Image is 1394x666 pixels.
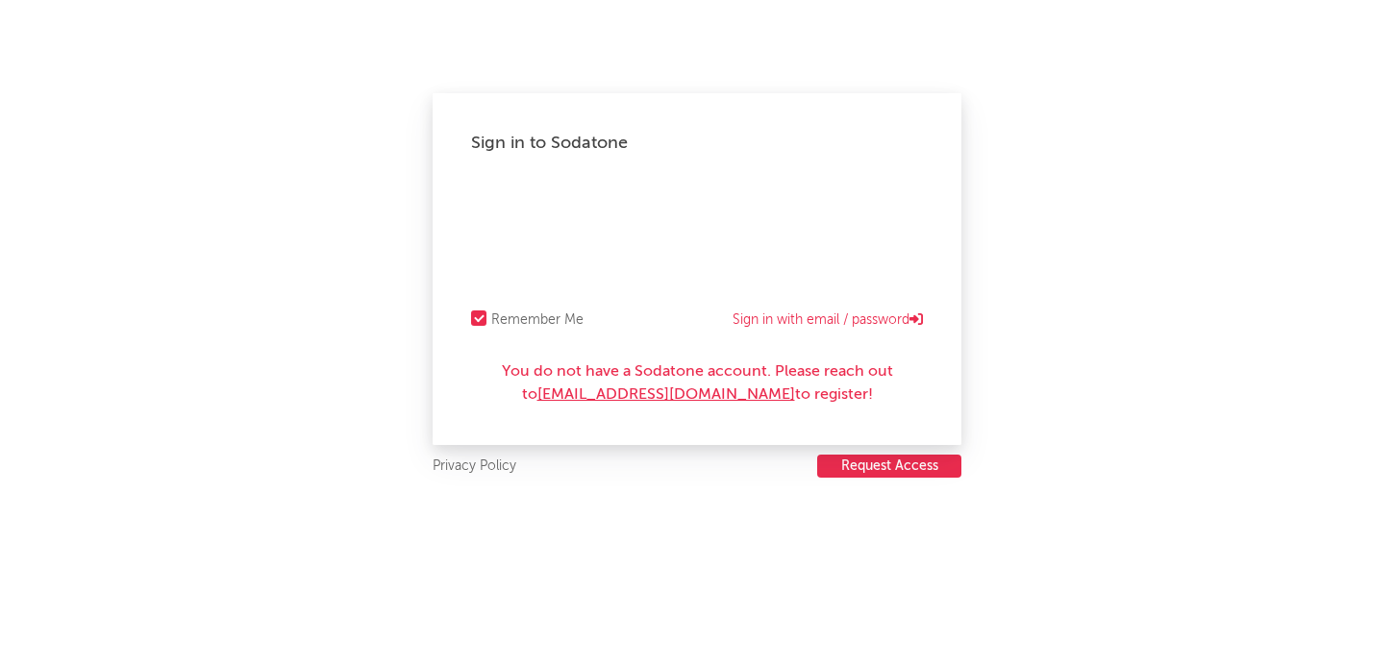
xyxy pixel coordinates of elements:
[537,387,795,403] a: [EMAIL_ADDRESS][DOMAIN_NAME]
[471,360,923,407] div: You do not have a Sodatone account. Please reach out to to register!
[471,132,923,155] div: Sign in to Sodatone
[817,455,961,479] a: Request Access
[817,455,961,478] button: Request Access
[491,308,584,332] div: Remember Me
[433,455,516,479] a: Privacy Policy
[733,308,923,332] a: Sign in with email / password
